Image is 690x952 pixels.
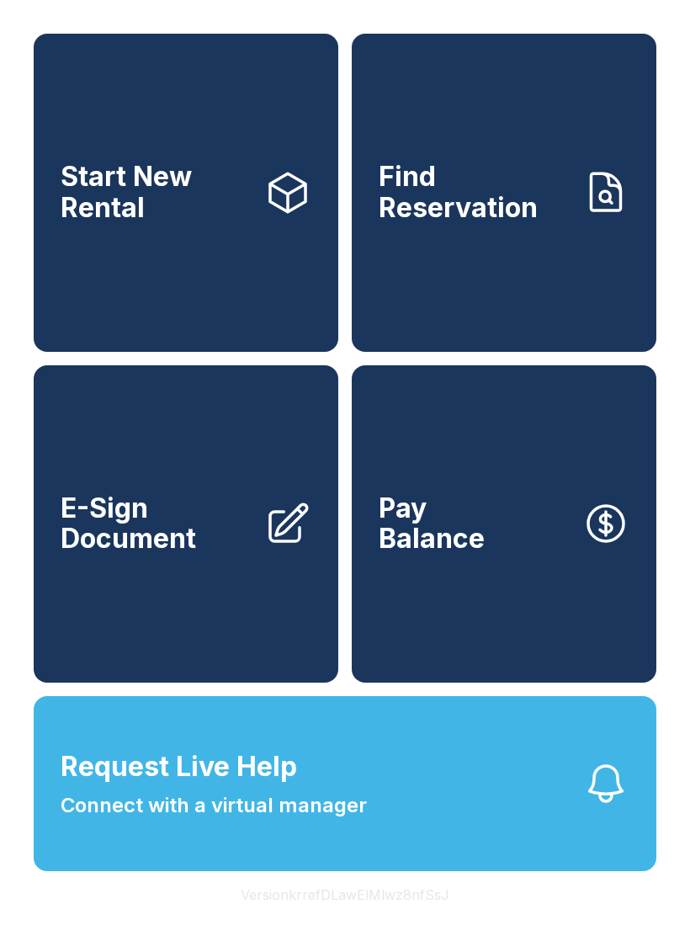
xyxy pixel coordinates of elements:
span: Find Reservation [379,162,569,223]
button: Request Live HelpConnect with a virtual manager [34,696,656,871]
span: Pay Balance [379,493,485,555]
span: Connect with a virtual manager [61,790,367,821]
a: Find Reservation [352,34,656,352]
button: PayBalance [352,365,656,683]
span: Start New Rental [61,162,251,223]
a: E-Sign Document [34,365,338,683]
span: E-Sign Document [61,493,251,555]
button: VersionkrrefDLawElMlwz8nfSsJ [227,871,463,918]
a: Start New Rental [34,34,338,352]
span: Request Live Help [61,747,297,787]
